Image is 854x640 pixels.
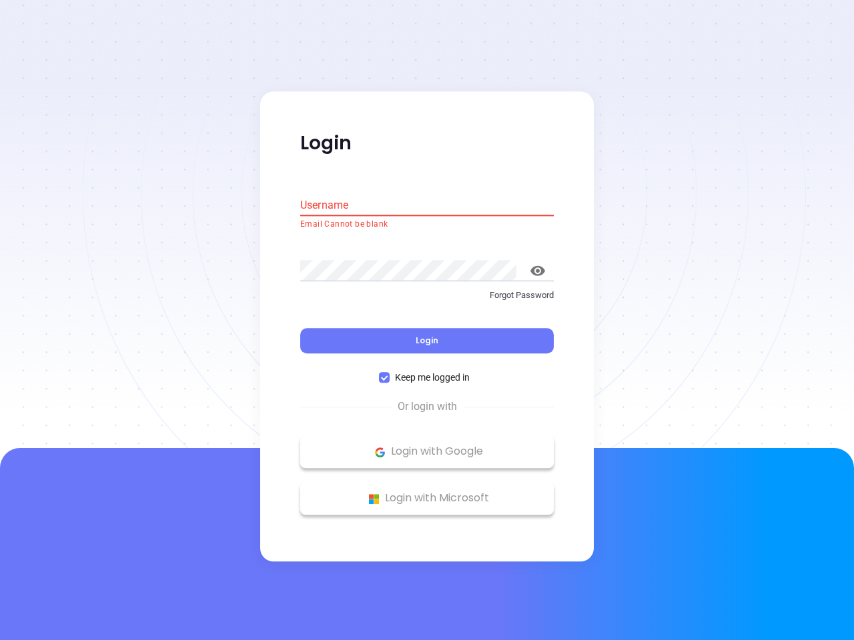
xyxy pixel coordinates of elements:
p: Login with Google [307,442,547,462]
button: Login [300,329,554,354]
p: Forgot Password [300,289,554,302]
p: Login [300,131,554,155]
a: Forgot Password [300,289,554,313]
button: Microsoft Logo Login with Microsoft [300,482,554,515]
img: Google Logo [372,444,388,461]
span: Or login with [391,399,464,415]
img: Microsoft Logo [366,491,382,507]
span: Keep me logged in [390,371,475,385]
button: toggle password visibility [522,255,554,287]
span: Login [416,335,438,347]
button: Google Logo Login with Google [300,435,554,469]
p: Login with Microsoft [307,489,547,509]
p: Email Cannot be blank [300,218,554,231]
